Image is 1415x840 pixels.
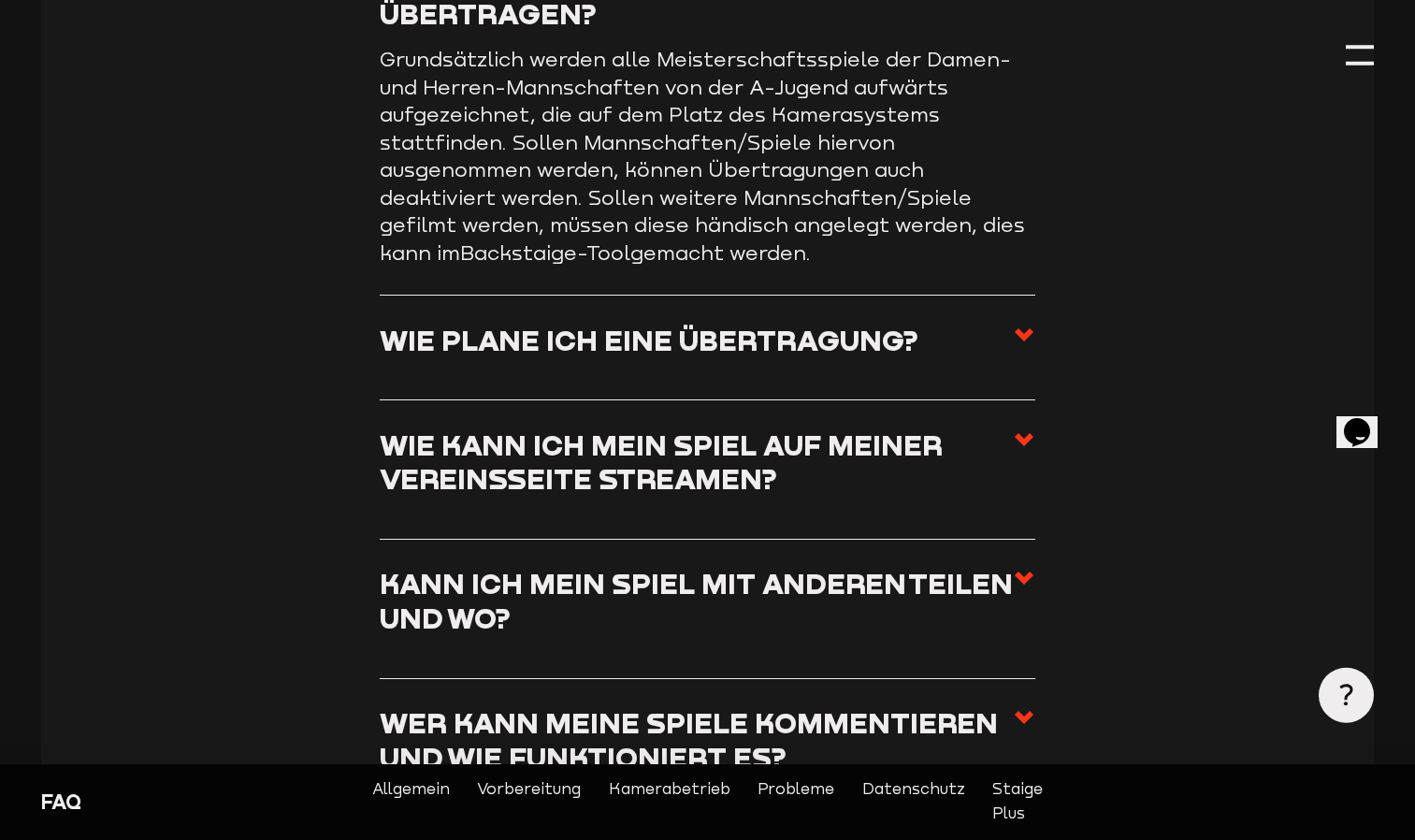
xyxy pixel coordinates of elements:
a: Kamerabetrieb [609,777,730,826]
h3: Kann ich mein Spiel mit anderen teilen und wo? [380,567,1013,636]
span: Backstaige-Tool [460,241,630,265]
div: FAQ [41,789,358,817]
iframe: chat widget [1336,392,1396,448]
a: Datenschutz [862,777,965,826]
a: Staige Plus [992,777,1043,826]
h3: Wie plane ich eine Übertragung? [380,324,918,358]
a: Vorbereitung [477,777,581,826]
span: gemacht werden. [630,241,811,265]
h3: Wie kann ich mein Spiel auf meiner Vereinsseite streamen? [380,428,1013,498]
span: Grundsätzlich werden alle Meisterschaftsspiele der Damen- und Herren-Mannschaften von der A-Jugen... [380,48,1025,265]
a: Allgemein [372,777,450,826]
a: Probleme [758,777,834,826]
h3: Wer kann meine Spiele kommentieren und wie funktioniert es? [380,706,1013,775]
